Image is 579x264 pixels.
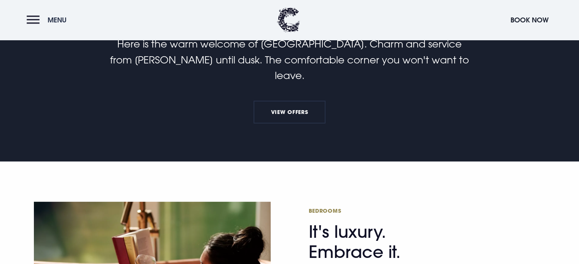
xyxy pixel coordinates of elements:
[309,207,457,262] h2: It's luxury. Embrace it.
[108,36,471,84] p: Here is the warm welcome of [GEOGRAPHIC_DATA]. Charm and service from [PERSON_NAME] until dusk. T...
[507,12,552,28] button: Book Now
[277,8,300,32] img: Clandeboye Lodge
[309,207,457,214] span: Bedrooms
[27,12,70,28] button: Menu
[254,101,325,123] a: View Offers
[48,16,67,24] span: Menu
